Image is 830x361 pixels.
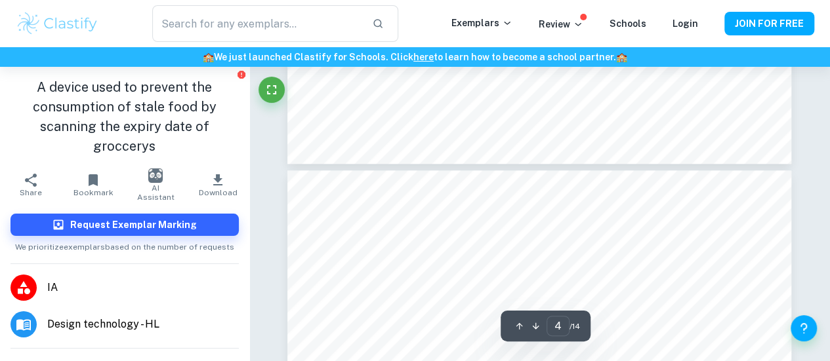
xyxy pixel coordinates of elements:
button: AI Assistant [125,166,187,203]
input: Search for any exemplars... [152,5,362,42]
span: Design technology - HL [47,316,239,332]
h6: Request Exemplar Marking [70,218,197,232]
button: Fullscreen [259,77,285,103]
h1: A device used to prevent the consumption of stale food by scanning the expiry date of groccerys [10,77,239,156]
span: IA [47,280,239,295]
h6: We just launched Clastify for Schools. Click to learn how to become a school partner. [3,50,827,64]
button: Download [187,166,249,203]
a: Login [673,18,698,29]
span: 🏫 [203,52,214,62]
span: AI Assistant [133,183,179,202]
button: Help and Feedback [791,315,817,341]
span: 🏫 [616,52,627,62]
p: Review [539,17,583,31]
span: Share [20,188,42,197]
a: Schools [610,18,646,29]
img: Clastify logo [16,10,99,37]
a: here [413,52,434,62]
button: Report issue [237,69,247,79]
span: / 14 [570,320,580,332]
img: AI Assistant [148,168,163,183]
span: Download [199,188,238,197]
button: Bookmark [62,166,125,203]
p: Exemplars [451,16,512,30]
span: We prioritize exemplars based on the number of requests [15,236,234,253]
button: JOIN FOR FREE [724,12,814,35]
span: Bookmark [73,188,114,197]
button: Request Exemplar Marking [10,214,239,236]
